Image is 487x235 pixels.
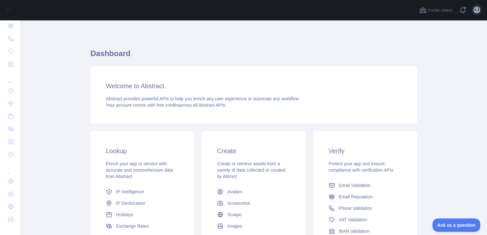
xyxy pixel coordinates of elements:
[227,189,242,195] span: Avatars
[106,146,179,155] h3: Lookup
[156,103,178,108] span: free credits
[432,218,481,232] iframe: Toggle Customer Support
[217,146,290,155] h3: Create
[103,220,181,232] a: Exchange Rates
[214,186,293,197] a: Avatars
[326,191,404,203] a: Email Reputation
[106,161,173,179] span: Enrich your app or service with accurate and comprehensive data from Abstract
[5,71,15,84] div: ...
[214,197,293,209] a: Screenshot
[326,203,404,214] a: Phone Validation
[91,48,417,64] h1: Dashboard
[106,96,300,101] span: Abstract provides powerful APIs to help you enrich any user experience or automate any workflow.
[103,209,181,220] a: Holidays
[428,7,453,14] span: Invite users
[227,200,250,206] span: Screenshot
[339,182,370,189] span: Email Validation
[227,223,242,229] span: Images
[326,180,404,191] a: Email Validation
[5,161,15,174] div: ...
[227,211,241,218] span: Scrape
[103,186,181,197] a: IP Intelligence
[339,228,370,234] span: IBAN Validation
[116,211,133,218] span: Holidays
[329,161,393,173] span: Protect your app and ensure compliance with verification APIs
[103,197,181,209] a: IP Geolocation
[329,146,402,155] h3: Verify
[214,209,293,220] a: Scrape
[339,205,372,211] span: Phone Validation
[106,82,402,90] h3: Welcome to Abstract.
[339,194,373,200] span: Email Reputation
[326,214,404,225] a: VAT Validation
[217,161,285,179] span: Create or retrieve assets from a variety of data collected or created by Abtract
[116,189,144,195] span: IP Intelligence
[116,223,149,229] span: Exchange Rates
[339,217,367,223] span: VAT Validation
[106,103,226,108] span: Your account comes with across all Abstract APIs.
[116,200,145,206] span: IP Geolocation
[418,5,454,15] button: Invite users
[214,220,293,232] a: Images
